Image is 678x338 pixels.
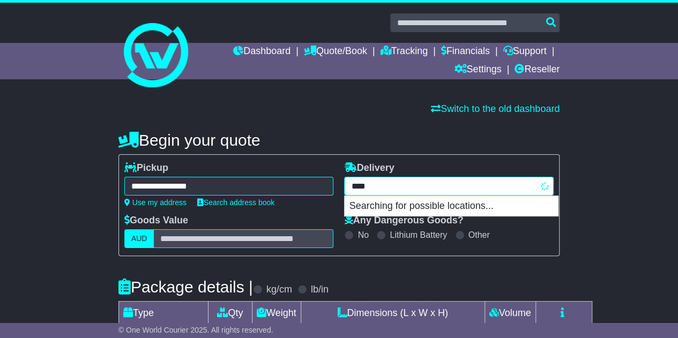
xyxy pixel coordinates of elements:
[390,230,447,240] label: Lithium Battery
[431,103,560,114] a: Switch to the old dashboard
[357,230,368,240] label: No
[344,215,463,227] label: Any Dangerous Goods?
[344,162,394,174] label: Delivery
[197,198,274,207] a: Search address book
[515,61,560,79] a: Reseller
[124,229,154,248] label: AUD
[124,162,168,174] label: Pickup
[485,302,535,325] td: Volume
[468,230,490,240] label: Other
[233,43,290,61] a: Dashboard
[454,61,501,79] a: Settings
[344,177,554,196] typeahead: Please provide city
[208,302,252,325] td: Qty
[301,302,485,325] td: Dimensions (L x W x H)
[252,302,301,325] td: Weight
[124,215,188,227] label: Goods Value
[304,43,367,61] a: Quote/Book
[118,302,208,325] td: Type
[503,43,546,61] a: Support
[311,284,329,296] label: lb/in
[124,198,187,207] a: Use my address
[118,278,253,296] h4: Package details |
[381,43,428,61] a: Tracking
[118,131,560,149] h4: Begin your quote
[118,326,273,334] span: © One World Courier 2025. All rights reserved.
[441,43,490,61] a: Financials
[266,284,292,296] label: kg/cm
[345,196,558,216] p: Searching for possible locations...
